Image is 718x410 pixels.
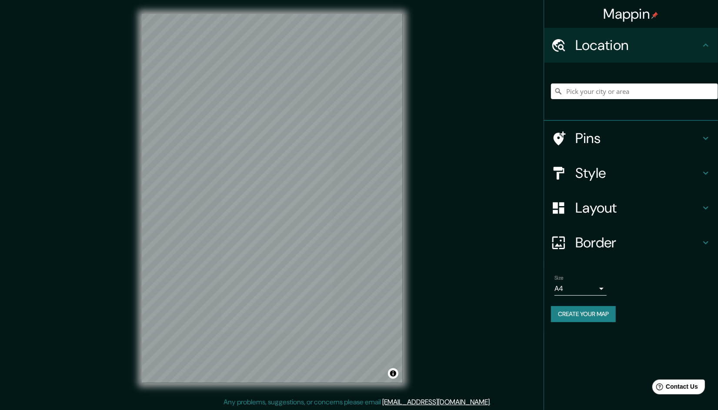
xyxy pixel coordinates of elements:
h4: Border [575,234,701,251]
label: Size [554,274,564,282]
h4: Style [575,164,701,182]
iframe: Help widget launcher [641,376,708,400]
div: Pins [544,121,718,156]
img: pin-icon.png [651,12,658,19]
div: . [493,397,494,407]
h4: Layout [575,199,701,217]
div: Border [544,225,718,260]
div: Location [544,28,718,63]
button: Create your map [551,306,616,322]
div: Layout [544,190,718,225]
h4: Mappin [604,5,659,23]
input: Pick your city or area [551,83,718,99]
h4: Location [575,37,701,54]
div: A4 [554,282,607,296]
p: Any problems, suggestions, or concerns please email . [224,397,491,407]
h4: Pins [575,130,701,147]
a: [EMAIL_ADDRESS][DOMAIN_NAME] [383,397,490,407]
div: Style [544,156,718,190]
button: Toggle attribution [388,368,398,379]
div: . [491,397,493,407]
canvas: Map [142,14,403,383]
